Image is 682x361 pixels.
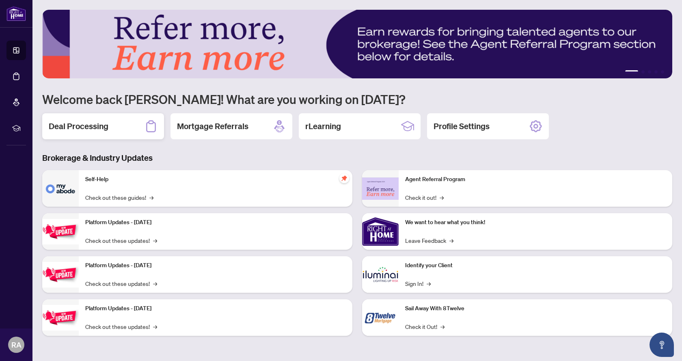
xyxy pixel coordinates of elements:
[362,177,399,200] img: Agent Referral Program
[42,91,672,107] h1: Welcome back [PERSON_NAME]! What are you working on [DATE]?
[339,173,349,183] span: pushpin
[85,322,157,331] a: Check out these updates!→
[85,175,346,184] p: Self-Help
[362,299,399,336] img: Sail Away With 8Twelve
[85,261,346,270] p: Platform Updates - [DATE]
[85,279,157,288] a: Check out these updates!→
[362,256,399,293] img: Identify your Client
[153,279,157,288] span: →
[650,333,674,357] button: Open asap
[85,193,153,202] a: Check out these guides!→
[85,236,157,245] a: Check out these updates!→
[654,70,658,73] button: 4
[427,279,431,288] span: →
[648,70,651,73] button: 3
[625,70,638,73] button: 1
[153,236,157,245] span: →
[49,121,108,132] h2: Deal Processing
[42,152,672,164] h3: Brokerage & Industry Updates
[405,279,431,288] a: Sign In!→
[405,193,444,202] a: Check it out!→
[177,121,248,132] h2: Mortgage Referrals
[405,236,453,245] a: Leave Feedback→
[405,175,666,184] p: Agent Referral Program
[42,10,672,78] img: Slide 0
[434,121,490,132] h2: Profile Settings
[405,218,666,227] p: We want to hear what you think!
[449,236,453,245] span: →
[42,305,79,331] img: Platform Updates - June 23, 2025
[405,261,666,270] p: Identify your Client
[305,121,341,132] h2: rLearning
[42,219,79,244] img: Platform Updates - July 21, 2025
[440,322,445,331] span: →
[85,304,346,313] p: Platform Updates - [DATE]
[42,262,79,288] img: Platform Updates - July 8, 2025
[149,193,153,202] span: →
[11,339,22,350] span: RA
[405,322,445,331] a: Check it Out!→
[85,218,346,227] p: Platform Updates - [DATE]
[362,213,399,250] img: We want to hear what you think!
[641,70,645,73] button: 2
[42,170,79,207] img: Self-Help
[661,70,664,73] button: 5
[405,304,666,313] p: Sail Away With 8Twelve
[6,6,26,21] img: logo
[440,193,444,202] span: →
[153,322,157,331] span: →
